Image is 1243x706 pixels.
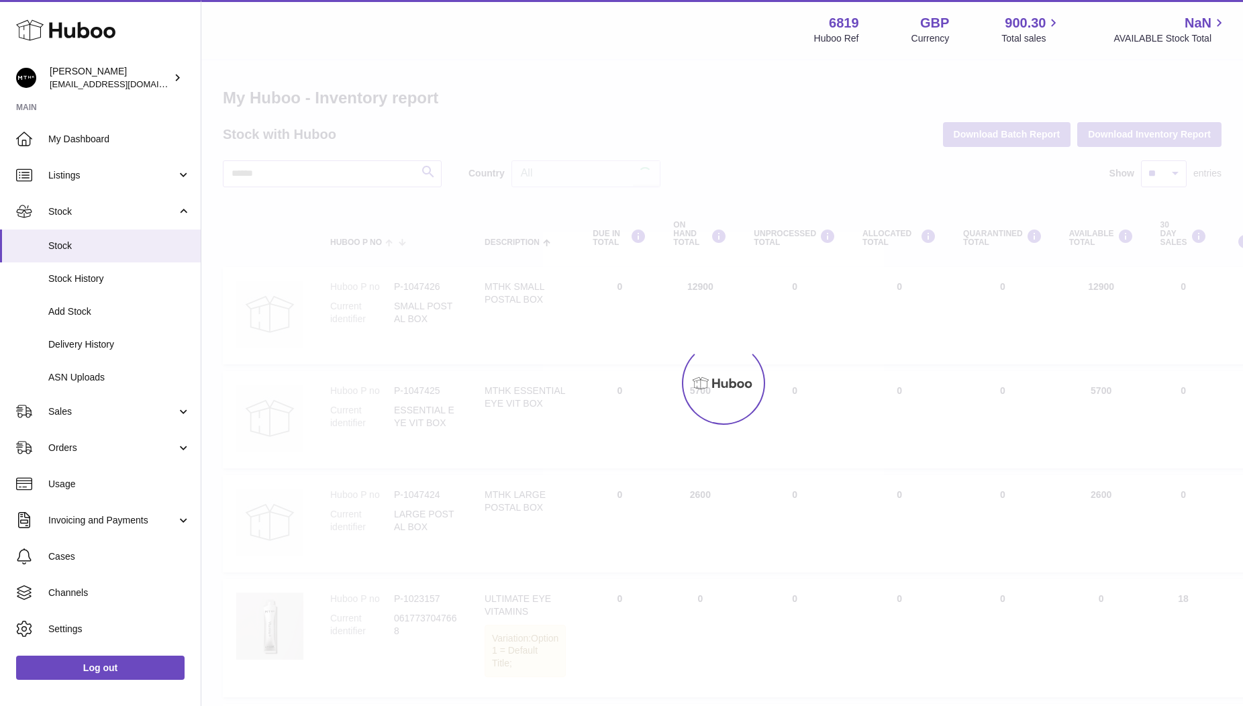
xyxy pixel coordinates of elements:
[16,656,185,680] a: Log out
[48,371,191,384] span: ASN Uploads
[1185,14,1211,32] span: NaN
[48,305,191,318] span: Add Stock
[48,240,191,252] span: Stock
[1113,14,1227,45] a: NaN AVAILABLE Stock Total
[1005,14,1046,32] span: 900.30
[48,442,177,454] span: Orders
[48,272,191,285] span: Stock History
[48,550,191,563] span: Cases
[1001,14,1061,45] a: 900.30 Total sales
[48,205,177,218] span: Stock
[50,65,170,91] div: [PERSON_NAME]
[920,14,949,32] strong: GBP
[48,405,177,418] span: Sales
[48,514,177,527] span: Invoicing and Payments
[50,79,197,89] span: [EMAIL_ADDRESS][DOMAIN_NAME]
[829,14,859,32] strong: 6819
[48,169,177,182] span: Listings
[48,587,191,599] span: Channels
[1001,32,1061,45] span: Total sales
[48,623,191,636] span: Settings
[48,478,191,491] span: Usage
[814,32,859,45] div: Huboo Ref
[1113,32,1227,45] span: AVAILABLE Stock Total
[16,68,36,88] img: amar@mthk.com
[911,32,950,45] div: Currency
[48,338,191,351] span: Delivery History
[48,133,191,146] span: My Dashboard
